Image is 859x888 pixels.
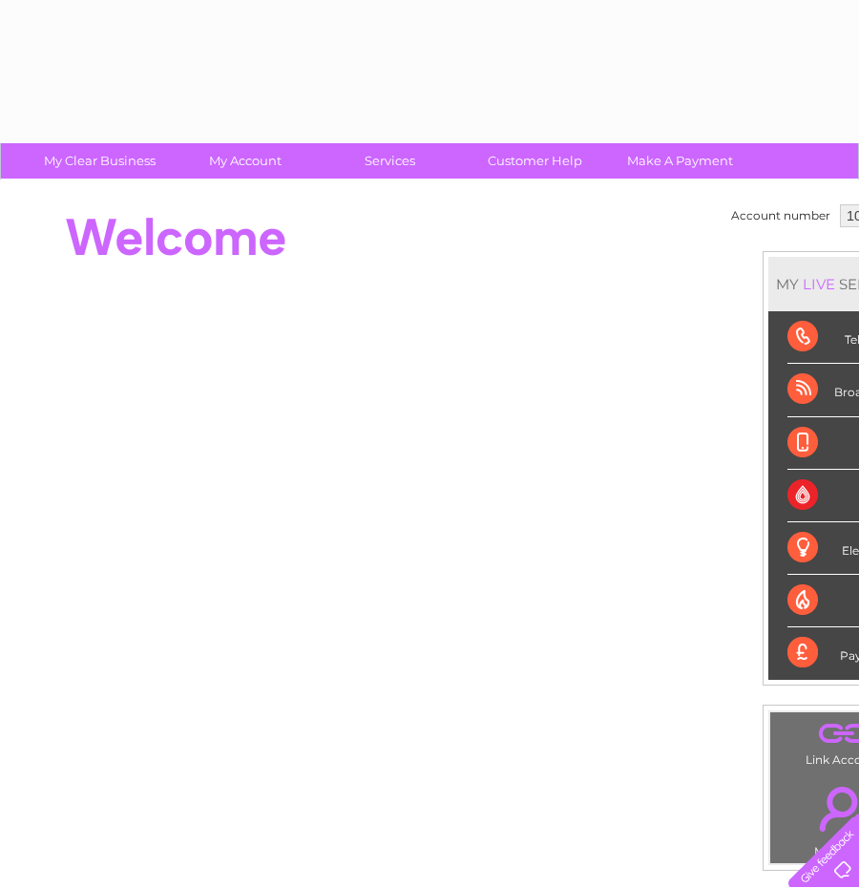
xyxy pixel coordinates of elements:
[166,143,324,179] a: My Account
[456,143,614,179] a: Customer Help
[601,143,759,179] a: Make A Payment
[726,200,835,232] td: Account number
[311,143,469,179] a: Services
[799,275,839,293] div: LIVE
[21,143,178,179] a: My Clear Business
